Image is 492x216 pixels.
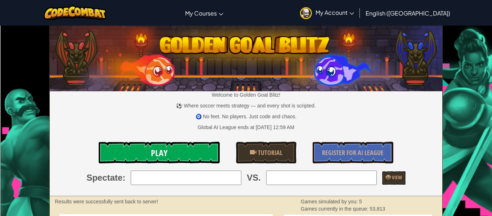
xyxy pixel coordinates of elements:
[3,23,489,30] div: Sort New > Old
[362,3,454,23] a: English ([GEOGRAPHIC_DATA])
[3,49,489,56] div: Sign out
[300,7,312,19] img: avatar
[3,30,489,36] div: Move To ...
[3,17,489,23] div: Sort A > Z
[44,5,107,20] img: CodeCombat logo
[182,3,227,23] a: My Courses
[3,36,489,43] div: Delete
[185,9,217,17] span: My Courses
[3,3,151,9] div: Home
[366,9,450,17] span: English ([GEOGRAPHIC_DATA])
[3,43,489,49] div: Options
[3,9,67,17] input: Search outlines
[296,1,358,24] a: My Account
[316,9,354,16] span: My Account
